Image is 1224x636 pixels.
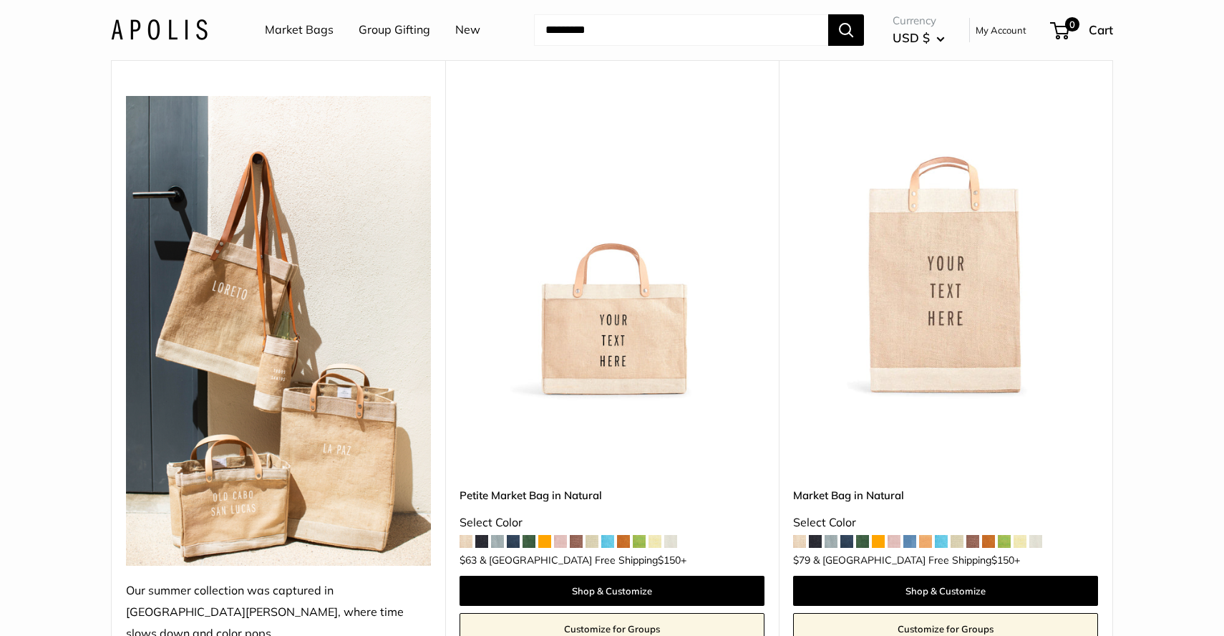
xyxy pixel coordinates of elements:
[359,19,430,41] a: Group Gifting
[793,512,1098,534] div: Select Color
[460,554,477,567] span: $63
[111,19,208,40] img: Apolis
[793,554,810,567] span: $79
[813,555,1020,565] span: & [GEOGRAPHIC_DATA] Free Shipping +
[1089,22,1113,37] span: Cart
[455,19,480,41] a: New
[976,21,1026,39] a: My Account
[460,512,764,534] div: Select Color
[991,554,1014,567] span: $150
[893,11,945,31] span: Currency
[265,19,334,41] a: Market Bags
[893,26,945,49] button: USD $
[460,576,764,606] a: Shop & Customize
[893,30,930,45] span: USD $
[828,14,864,46] button: Search
[126,96,431,566] img: Our summer collection was captured in Todos Santos, where time slows down and color pops.
[460,96,764,401] a: Petite Market Bag in Naturaldescription_Effortless style that elevates every moment
[793,576,1098,606] a: Shop & Customize
[460,96,764,401] img: Petite Market Bag in Natural
[658,554,681,567] span: $150
[534,14,828,46] input: Search...
[793,487,1098,503] a: Market Bag in Natural
[1051,19,1113,42] a: 0 Cart
[793,96,1098,401] a: Market Bag in NaturalMarket Bag in Natural
[480,555,686,565] span: & [GEOGRAPHIC_DATA] Free Shipping +
[793,96,1098,401] img: Market Bag in Natural
[460,487,764,503] a: Petite Market Bag in Natural
[1065,17,1079,32] span: 0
